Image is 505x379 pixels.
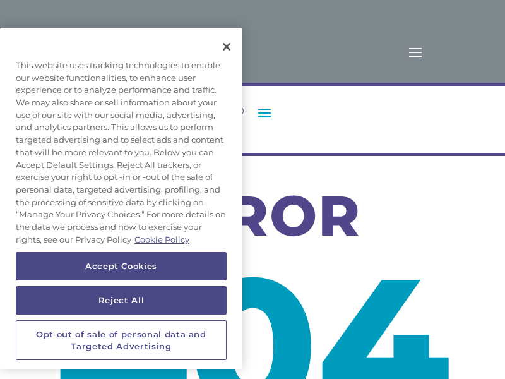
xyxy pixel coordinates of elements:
[16,320,227,360] button: Opt out of sale of personal data and Targeted Advertising
[50,188,454,250] h3: ERROR
[134,234,189,244] a: More information about your privacy, opens in a new tab
[16,252,227,280] button: Accept Cookies
[213,33,241,61] button: Close
[16,286,227,314] button: Reject All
